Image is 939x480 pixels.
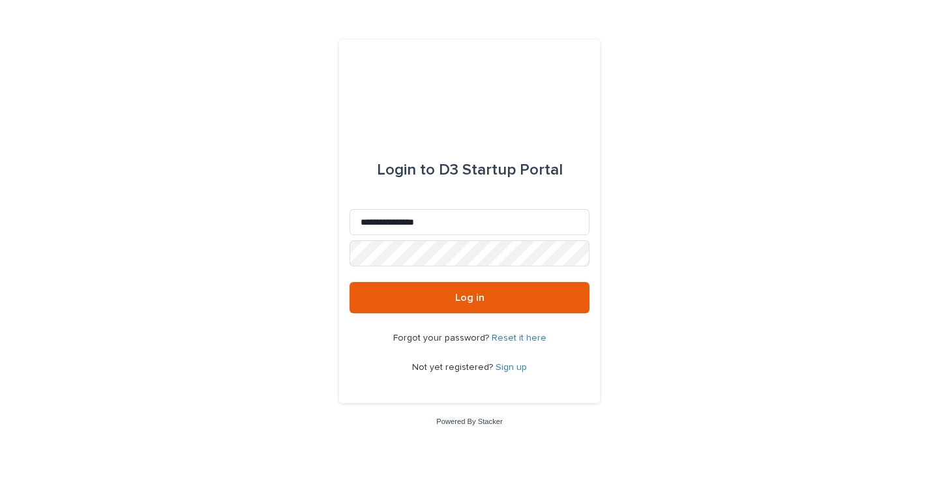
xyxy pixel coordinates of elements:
[455,292,484,303] span: Log in
[427,71,513,110] img: q0dI35fxT46jIlCv2fcp
[377,152,563,188] div: D3 Startup Portal
[350,282,589,313] button: Log in
[412,363,496,372] span: Not yet registered?
[393,333,492,343] span: Forgot your password?
[496,363,527,372] a: Sign up
[492,333,546,343] a: Reset it here
[436,417,502,425] a: Powered By Stacker
[377,162,435,178] span: Login to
